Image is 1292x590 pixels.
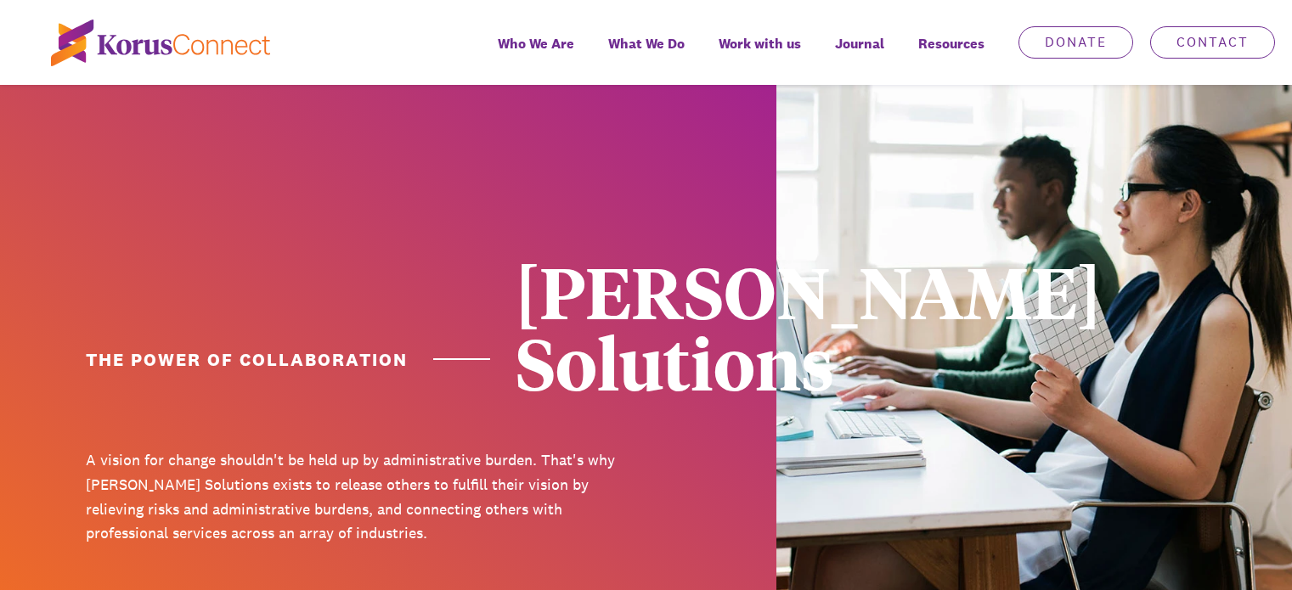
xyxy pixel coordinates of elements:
a: Contact [1150,26,1275,59]
a: What We Do [591,24,702,85]
div: Resources [901,24,1001,85]
a: Work with us [702,24,818,85]
a: Donate [1018,26,1133,59]
span: What We Do [608,31,685,56]
h1: The power of collaboration [86,347,490,372]
span: Work with us [719,31,801,56]
div: [PERSON_NAME] Solutions [516,255,1064,397]
a: Who We Are [481,24,591,85]
span: Who We Are [498,31,574,56]
img: korus-connect%2Fc5177985-88d5-491d-9cd7-4a1febad1357_logo.svg [51,20,270,66]
p: A vision for change shouldn't be held up by administrative burden. That's why [PERSON_NAME] Solut... [86,448,634,546]
span: Journal [835,31,884,56]
a: Journal [818,24,901,85]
